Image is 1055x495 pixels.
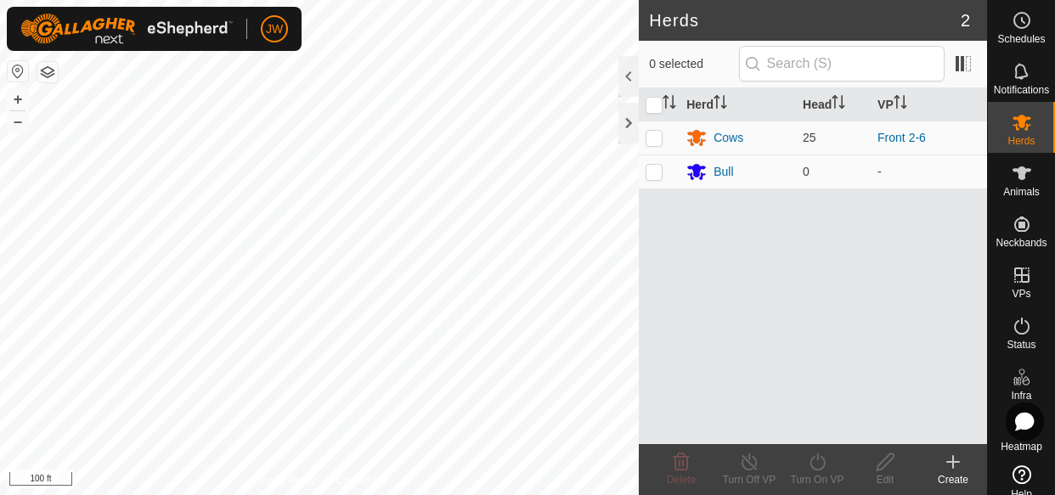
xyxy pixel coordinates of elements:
[667,474,697,486] span: Delete
[1007,340,1035,350] span: Status
[994,85,1049,95] span: Notifications
[796,88,871,121] th: Head
[919,472,987,487] div: Create
[871,88,987,121] th: VP
[877,131,926,144] a: Front 2-6
[252,473,316,488] a: Privacy Policy
[266,20,283,38] span: JW
[871,155,987,188] td: -
[1011,391,1031,401] span: Infra
[8,89,28,110] button: +
[714,129,743,147] div: Cows
[996,238,1047,248] span: Neckbands
[663,98,676,111] p-sorticon: Activate to sort
[20,14,233,44] img: Gallagher Logo
[714,98,727,111] p-sorticon: Activate to sort
[649,10,961,31] h2: Herds
[961,8,970,33] span: 2
[739,46,945,82] input: Search (S)
[894,98,907,111] p-sorticon: Activate to sort
[649,55,738,73] span: 0 selected
[783,472,851,487] div: Turn On VP
[1007,136,1035,146] span: Herds
[832,98,845,111] p-sorticon: Activate to sort
[1012,289,1030,299] span: VPs
[1003,187,1040,197] span: Animals
[680,88,796,121] th: Herd
[714,163,733,181] div: Bull
[37,62,58,82] button: Map Layers
[1001,442,1042,452] span: Heatmap
[851,472,919,487] div: Edit
[8,111,28,132] button: –
[8,61,28,82] button: Reset Map
[336,473,386,488] a: Contact Us
[803,165,810,178] span: 0
[715,472,783,487] div: Turn Off VP
[803,131,816,144] span: 25
[997,34,1045,44] span: Schedules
